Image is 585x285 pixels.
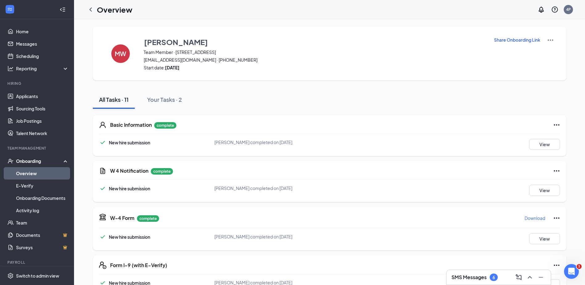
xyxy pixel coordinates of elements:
[547,36,554,44] img: More Actions
[553,262,560,269] svg: Ellipses
[214,139,292,145] span: [PERSON_NAME] completed on [DATE]
[110,215,134,221] h5: W-4 Form
[214,234,292,239] span: [PERSON_NAME] completed on [DATE]
[87,6,94,13] svg: ChevronLeft
[553,167,560,175] svg: Ellipses
[553,214,560,222] svg: Ellipses
[451,274,487,281] h3: SMS Messages
[551,6,558,13] svg: QuestionInfo
[16,273,59,279] div: Switch to admin view
[214,185,292,191] span: [PERSON_NAME] completed on [DATE]
[7,260,68,265] div: Payroll
[109,140,150,145] span: New hire submission
[553,121,560,129] svg: Ellipses
[16,167,69,180] a: Overview
[529,233,560,244] button: View
[7,81,68,86] div: Hiring
[16,192,69,204] a: Onboarding Documents
[110,122,152,128] h5: Basic Information
[16,229,69,241] a: DocumentsCrown
[7,158,14,164] svg: UserCheck
[16,241,69,254] a: SurveysCrown
[7,6,13,12] svg: WorkstreamLogo
[529,139,560,150] button: View
[525,215,545,221] p: Download
[99,121,106,129] svg: User
[515,274,522,281] svg: ComposeMessage
[99,262,106,269] svg: FormI9EVerifyIcon
[60,6,66,13] svg: Collapse
[514,272,524,282] button: ComposeMessage
[16,115,69,127] a: Job Postings
[154,122,176,129] p: complete
[16,127,69,139] a: Talent Network
[144,57,486,63] span: [EMAIL_ADDRESS][DOMAIN_NAME] · [PHONE_NUMBER]
[109,186,150,191] span: New hire submission
[492,275,495,280] div: 6
[99,167,106,175] svg: CustomFormIcon
[99,139,106,146] svg: Checkmark
[99,96,129,103] div: All Tasks · 11
[165,65,179,70] strong: [DATE]
[16,217,69,229] a: Team
[7,273,14,279] svg: Settings
[16,38,69,50] a: Messages
[16,90,69,102] a: Applicants
[7,65,14,72] svg: Analysis
[99,233,106,241] svg: Checkmark
[494,36,541,43] button: Share Onboarding Link
[16,50,69,62] a: Scheduling
[16,25,69,38] a: Home
[577,264,582,269] span: 1
[109,234,150,240] span: New hire submission
[525,272,535,282] button: ChevronUp
[97,4,132,15] h1: Overview
[16,158,64,164] div: Onboarding
[526,274,534,281] svg: ChevronUp
[110,167,148,174] h5: W 4 Notification
[566,7,571,12] div: 4P
[144,49,486,55] span: Team Member · [STREET_ADDRESS]
[564,264,579,279] iframe: Intercom live chat
[105,36,136,71] button: MW
[494,37,540,43] p: Share Onboarding Link
[536,272,546,282] button: Minimize
[115,52,126,56] h4: MW
[538,6,545,13] svg: Notifications
[529,185,560,196] button: View
[144,37,208,47] h3: [PERSON_NAME]
[16,180,69,192] a: E-Verify
[99,213,106,221] svg: TaxGovernmentIcon
[537,274,545,281] svg: Minimize
[7,146,68,151] div: Team Management
[137,215,159,222] p: complete
[144,64,486,71] span: Start date:
[16,65,69,72] div: Reporting
[144,36,486,47] button: [PERSON_NAME]
[524,213,546,223] button: Download
[147,96,182,103] div: Your Tasks · 2
[151,168,173,175] p: complete
[16,102,69,115] a: Sourcing Tools
[16,204,69,217] a: Activity log
[110,262,167,269] h5: Form I-9 (with E-Verify)
[99,185,106,192] svg: Checkmark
